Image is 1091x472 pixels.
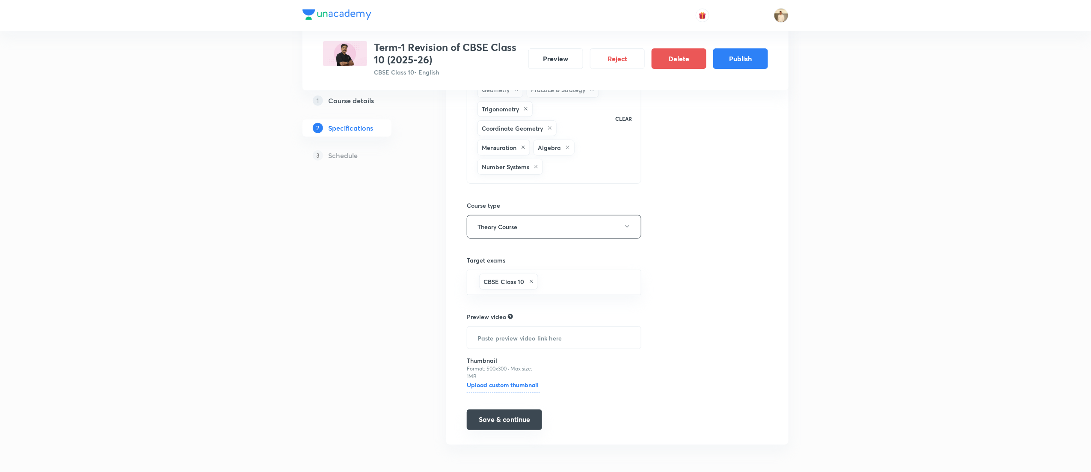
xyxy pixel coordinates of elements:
h6: CBSE Class 10 [483,277,525,286]
h5: Specifications [328,123,373,133]
button: Open [636,281,638,283]
button: Reject [590,48,645,69]
h5: Course details [328,96,374,106]
h6: Course type [467,201,641,210]
button: Theory Course [467,215,641,239]
img: Company Logo [302,9,371,20]
h6: Upload custom thumbnail [467,380,540,393]
p: 1 [313,96,323,106]
h6: Mensuration [482,143,516,152]
p: CLEAR [616,115,632,122]
img: Chandrakant Deshmukh [774,8,789,23]
a: 1Course details [302,92,419,109]
img: avatar [699,12,706,19]
div: Explain about your course, what you’ll be teaching, how it will help learners in their preparation [508,313,513,320]
h6: Algebra [538,143,561,152]
p: CBSE Class 10 • English [374,68,522,77]
h6: Number Systems [482,162,529,171]
button: Preview [528,48,583,69]
h6: Preview video [467,312,506,321]
input: Paste preview video link here [467,327,641,349]
p: 3 [313,150,323,161]
h6: Trigonometry [482,105,519,114]
button: Publish [713,48,768,69]
button: Save & continue [467,409,542,430]
p: 2 [313,123,323,133]
h5: Schedule [328,150,358,161]
a: Company Logo [302,9,371,22]
h6: Thumbnail [467,356,540,365]
h3: Term-1 Revision of CBSE Class 10 (2025-26) [374,41,522,66]
h6: Coordinate Geometry [482,124,543,133]
p: Format: 500x300 · Max size: 1MB [467,365,540,380]
h6: Target exams [467,256,641,265]
button: Delete [652,48,706,69]
button: avatar [696,9,709,22]
img: C0F5D916-BCFD-44E6-8DDF-FC499E7576E7_plus.png [323,41,367,66]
